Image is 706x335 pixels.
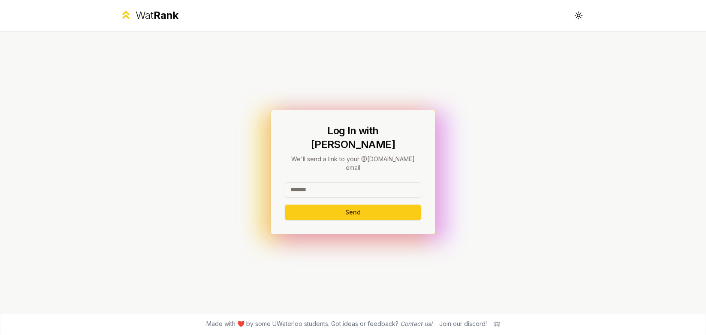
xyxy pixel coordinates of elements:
a: WatRank [120,9,178,22]
div: Join our discord! [439,320,487,328]
span: Made with ❤️ by some UWaterloo students. Got ideas or feedback? [206,320,432,328]
p: We'll send a link to your @[DOMAIN_NAME] email [285,155,421,172]
a: Contact us! [400,320,432,327]
span: Rank [154,9,178,21]
button: Send [285,205,421,220]
div: Wat [136,9,178,22]
h1: Log In with [PERSON_NAME] [285,124,421,151]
